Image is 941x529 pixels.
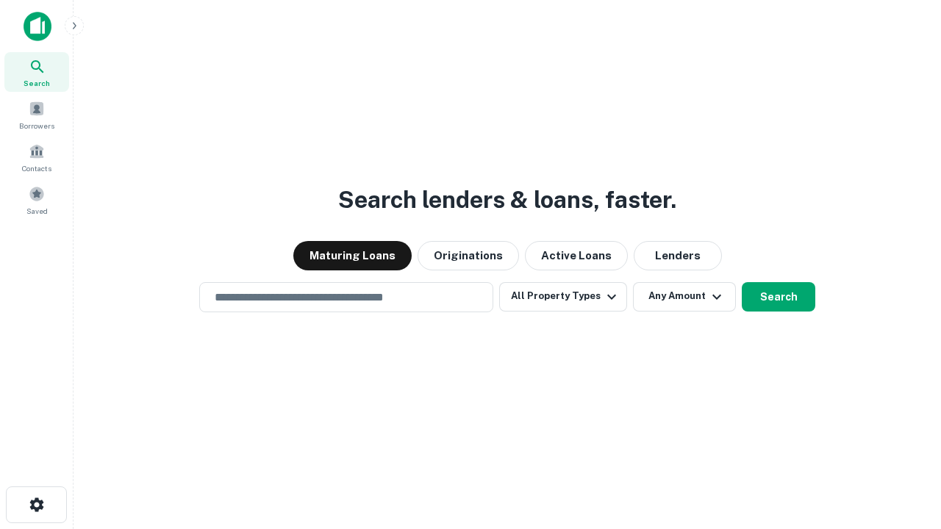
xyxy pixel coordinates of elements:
[634,241,722,270] button: Lenders
[4,180,69,220] a: Saved
[4,95,69,134] a: Borrowers
[867,411,941,482] iframe: Chat Widget
[24,77,50,89] span: Search
[4,137,69,177] a: Contacts
[499,282,627,312] button: All Property Types
[633,282,736,312] button: Any Amount
[26,205,48,217] span: Saved
[4,52,69,92] a: Search
[525,241,628,270] button: Active Loans
[338,182,676,217] h3: Search lenders & loans, faster.
[293,241,412,270] button: Maturing Loans
[742,282,815,312] button: Search
[24,12,51,41] img: capitalize-icon.png
[19,120,54,132] span: Borrowers
[22,162,51,174] span: Contacts
[418,241,519,270] button: Originations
